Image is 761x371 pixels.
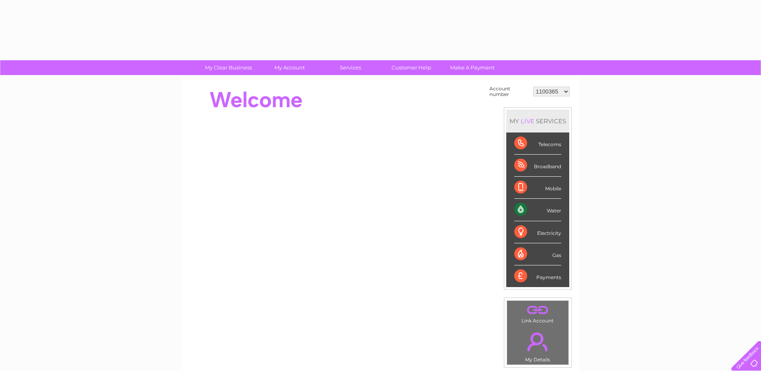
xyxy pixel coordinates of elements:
div: Telecoms [514,132,561,155]
a: Services [317,60,384,75]
div: Mobile [514,177,561,199]
div: Gas [514,243,561,265]
div: Electricity [514,221,561,243]
a: My Account [256,60,323,75]
div: MY SERVICES [506,110,569,132]
a: Customer Help [378,60,444,75]
a: . [509,328,566,356]
div: Broadband [514,155,561,177]
a: My Clear Business [195,60,262,75]
td: Account number [487,84,531,99]
div: Payments [514,265,561,287]
div: LIVE [519,117,536,125]
td: My Details [507,326,569,365]
td: Link Account [507,300,569,326]
div: Water [514,199,561,221]
a: Make A Payment [439,60,505,75]
a: . [509,303,566,317]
